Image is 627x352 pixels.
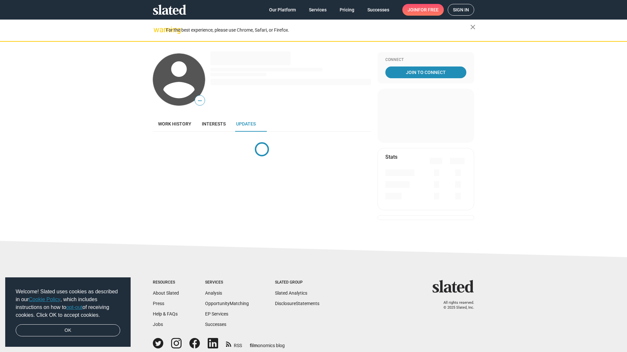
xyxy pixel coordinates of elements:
div: For the best experience, please use Chrome, Safari, or Firefox. [166,26,470,35]
a: Interests [197,116,231,132]
a: dismiss cookie message [16,324,120,337]
a: filmonomics blog [250,337,285,349]
span: film [250,343,258,348]
div: Services [205,280,249,285]
a: DisclosureStatements [275,301,319,306]
a: Our Platform [264,4,301,16]
a: Successes [205,322,226,327]
span: Welcome! Slated uses cookies as described in our , which includes instructions on how to of recei... [16,288,120,319]
p: All rights reserved. © 2025 Slated, Inc. [437,301,474,310]
a: Jobs [153,322,163,327]
a: EP Services [205,311,228,316]
a: opt-out [66,304,83,310]
div: Connect [385,57,466,63]
span: — [195,96,205,105]
a: Pricing [334,4,360,16]
a: OpportunityMatching [205,301,249,306]
a: Slated Analytics [275,290,307,296]
a: Join To Connect [385,66,466,78]
a: Analysis [205,290,222,296]
span: Sign in [453,4,469,15]
a: Sign in [448,4,474,16]
a: Joinfor free [402,4,444,16]
a: About Slated [153,290,179,296]
span: Work history [158,121,191,126]
div: Slated Group [275,280,319,285]
a: Updates [231,116,261,132]
div: Resources [153,280,179,285]
span: Updates [236,121,256,126]
span: Interests [202,121,226,126]
span: for free [418,4,439,16]
span: Join To Connect [387,66,465,78]
mat-card-title: Stats [385,154,397,160]
a: Successes [362,4,394,16]
a: Services [304,4,332,16]
mat-icon: close [469,23,477,31]
a: RSS [226,339,242,349]
span: Join [408,4,439,16]
a: Press [153,301,164,306]
span: Services [309,4,327,16]
span: Pricing [340,4,354,16]
span: Successes [367,4,389,16]
a: Cookie Policy [29,297,60,302]
a: Work history [153,116,197,132]
span: Our Platform [269,4,296,16]
div: cookieconsent [5,277,131,347]
a: Help & FAQs [153,311,178,316]
mat-icon: warning [153,26,161,34]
